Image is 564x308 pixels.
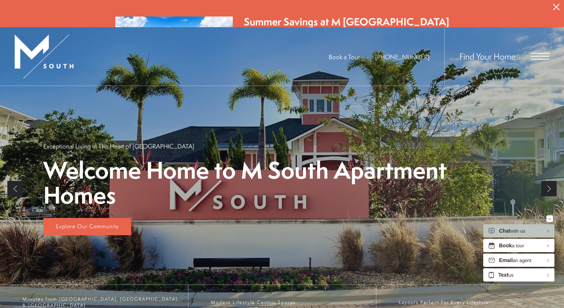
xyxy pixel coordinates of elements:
[211,299,314,305] span: Modern Lifestyle Centric Spaces
[43,218,131,236] a: Explore Our Community
[329,53,360,61] a: Book a Tour
[399,299,489,305] span: Layouts Perfect For Every Lifestyle
[15,35,73,79] img: MSouth
[7,181,23,196] a: Previous
[375,53,430,61] a: Call Us at 813-570-8014
[244,15,449,29] div: Summer Savings at M [GEOGRAPHIC_DATA]
[531,53,549,60] button: Open Menu
[541,181,557,196] a: Next
[375,53,430,61] span: [PHONE_NUMBER]
[56,222,119,230] span: Explore Our Community
[115,17,233,85] img: Summer Savings at M South Apartments
[43,142,194,150] p: Exceptional Living in The Heart of [GEOGRAPHIC_DATA]
[459,51,516,62] a: Find Your Home
[43,158,521,208] p: Welcome Home to M South Apartment Homes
